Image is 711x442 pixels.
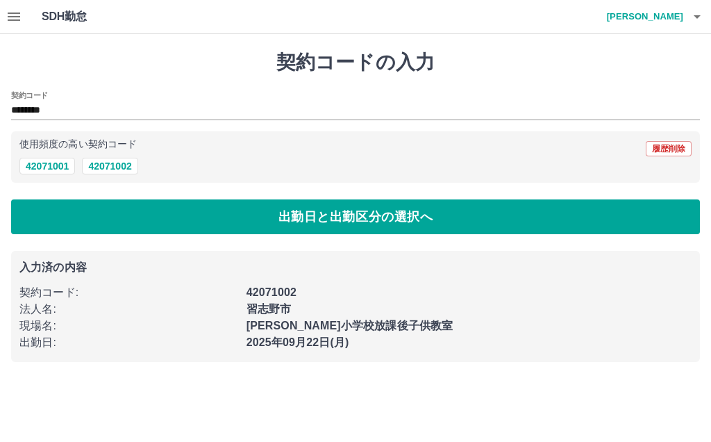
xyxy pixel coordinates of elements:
[246,286,296,298] b: 42071002
[11,51,700,74] h1: 契約コードの入力
[19,334,238,351] p: 出勤日 :
[246,303,292,315] b: 習志野市
[19,301,238,318] p: 法人名 :
[19,318,238,334] p: 現場名 :
[82,158,137,174] button: 42071002
[19,262,692,273] p: 入力済の内容
[646,141,692,156] button: 履歴削除
[246,320,453,331] b: [PERSON_NAME]小学校放課後子供教室
[11,90,48,101] h2: 契約コード
[19,140,137,149] p: 使用頻度の高い契約コード
[11,199,700,234] button: 出勤日と出勤区分の選択へ
[19,158,75,174] button: 42071001
[246,336,349,348] b: 2025年09月22日(月)
[19,284,238,301] p: 契約コード :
